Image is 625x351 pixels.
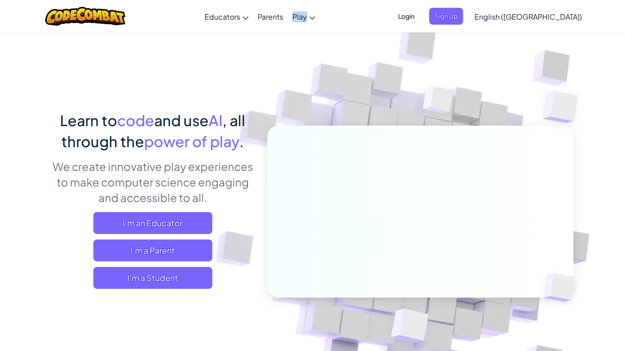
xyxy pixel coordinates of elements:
p: We create innovative play experiences to make computer science engaging and accessible to all. [52,159,253,205]
a: I'm a Parent [93,239,212,261]
a: English ([GEOGRAPHIC_DATA]) [470,4,587,29]
img: Overlap cubes [406,68,472,136]
span: Play [292,12,307,21]
span: Learn to [60,111,117,129]
img: Overlap cubes [524,69,603,146]
button: Sign Up [429,8,463,25]
img: CodeCombat logo [45,7,125,26]
a: I'm an Educator [93,212,212,234]
a: Educators [200,4,253,29]
span: power of play [144,132,239,150]
span: Educators [205,12,240,21]
a: Parents [253,4,288,29]
span: English ([GEOGRAPHIC_DATA]) [474,12,582,21]
button: I'm a Student [93,267,212,289]
span: . [239,132,244,150]
span: AI [209,111,222,129]
a: Play [288,4,320,29]
span: code [117,111,154,129]
span: and use [154,111,209,129]
button: Login [393,8,420,25]
img: Overlap cubes [528,254,597,321]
